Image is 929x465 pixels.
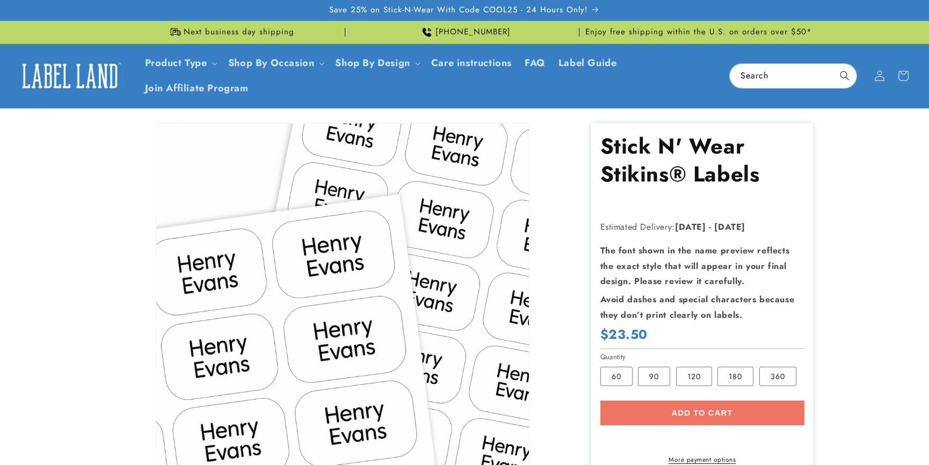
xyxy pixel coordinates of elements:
div: Announcement [115,21,345,43]
a: Label Land [12,55,128,97]
strong: The font shown in the name preview reflects the exact style that will appear in your final design... [600,244,790,288]
label: 90 [638,367,670,386]
a: More payment options [600,455,804,464]
label: 120 [676,367,712,386]
legend: Quantity [600,352,627,362]
span: Shop By Occasion [228,57,315,69]
label: 360 [759,367,796,386]
label: 60 [600,367,633,386]
span: Enjoy free shipping within the U.S. on orders over $50* [585,27,812,38]
a: FAQ [518,50,552,76]
label: 180 [717,367,753,386]
span: Join Affiliate Program [145,82,249,95]
strong: - [709,221,712,233]
strong: [DATE] [675,221,706,233]
span: $23.50 [600,326,648,343]
a: Care instructions [425,50,518,76]
strong: [DATE] [714,221,745,233]
summary: Shop By Design [329,50,424,76]
a: Label Guide [552,50,623,76]
summary: Shop By Occasion [222,50,329,76]
p: Estimated Delivery: [600,220,804,235]
h1: Stick N' Wear Stikins® Labels [600,132,804,188]
img: Label Land [16,59,124,92]
span: Next business day shipping [184,27,294,38]
summary: Product Type [139,50,222,76]
div: Announcement [584,21,814,43]
span: Save 25% on Stick-N-Wear With Code COOL25 - 24 Hours Only! [329,5,588,16]
strong: Avoid dashes and special characters because they don’t print clearly on labels. [600,293,795,321]
a: Product Type [145,56,207,70]
span: FAQ [525,57,546,69]
div: Announcement [350,21,579,43]
button: Search [833,64,857,88]
span: Care instructions [431,57,512,69]
span: [PHONE_NUMBER] [436,27,511,38]
a: Shop By Design [335,56,410,70]
a: Join Affiliate Program [139,76,255,101]
span: Label Guide [558,57,617,69]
